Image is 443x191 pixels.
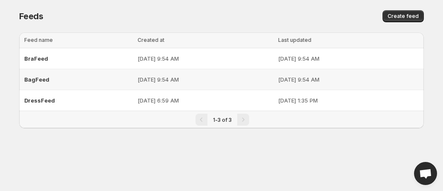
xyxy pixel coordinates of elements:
p: [DATE] 9:54 AM [278,54,419,63]
button: Create feed [383,10,424,22]
span: Create feed [388,13,419,20]
div: Open chat [414,162,437,185]
span: 1-3 of 3 [213,117,232,123]
p: [DATE] 9:54 AM [138,54,273,63]
p: [DATE] 9:54 AM [278,75,419,84]
span: Feeds [19,11,43,21]
span: Feed name [24,37,53,43]
nav: Pagination [19,111,424,128]
span: BraFeed [24,55,48,62]
p: [DATE] 1:35 PM [278,96,419,105]
span: Last updated [278,37,311,43]
span: BagFeed [24,76,49,83]
span: DressFeed [24,97,55,104]
p: [DATE] 9:54 AM [138,75,273,84]
p: [DATE] 6:59 AM [138,96,273,105]
span: Created at [138,37,164,43]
